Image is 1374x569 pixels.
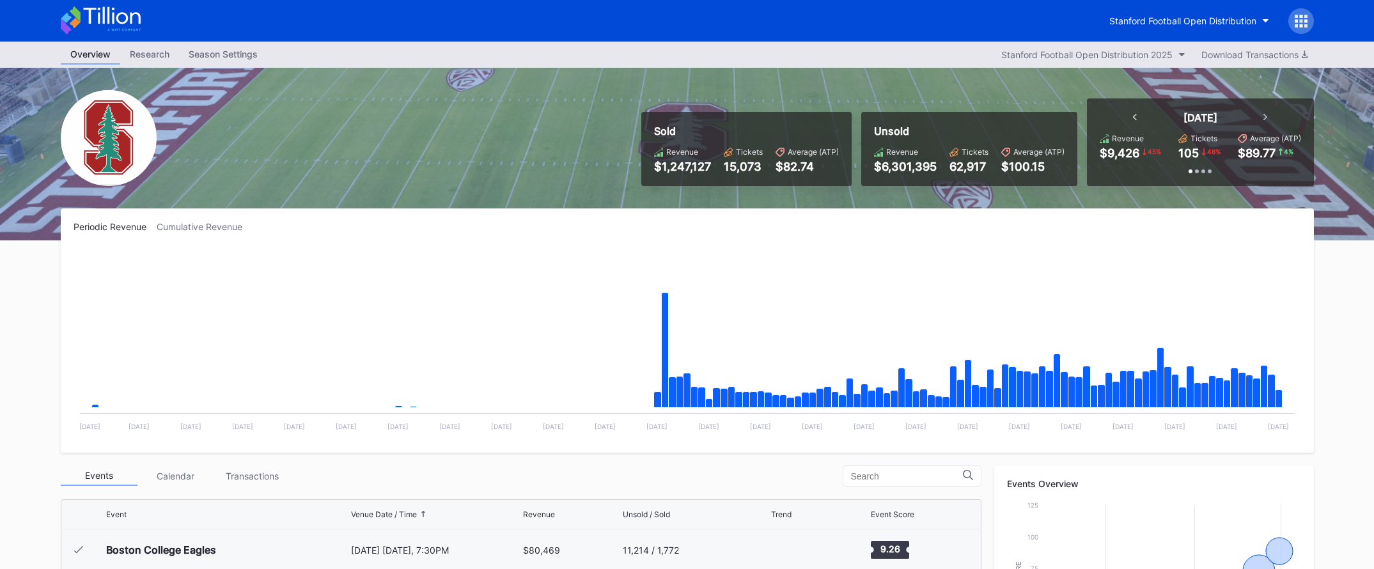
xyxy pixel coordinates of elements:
div: 4 % [1283,146,1295,157]
div: Research [120,45,179,63]
text: [DATE] [595,423,616,430]
div: Events Overview [1007,478,1301,489]
text: [DATE] [336,423,357,430]
button: Stanford Football Open Distribution [1100,9,1279,33]
text: [DATE] [232,423,253,430]
text: [DATE] [1164,423,1185,430]
text: [DATE] [1268,423,1289,430]
div: Venue Date / Time [351,510,417,519]
div: 15,073 [724,160,763,173]
text: [DATE] [1061,423,1082,430]
text: [DATE] [180,423,201,430]
div: $82.74 [776,160,839,173]
svg: Chart title [74,248,1301,440]
text: [DATE] [387,423,409,430]
div: Revenue [666,147,698,157]
div: $89.77 [1238,146,1276,160]
button: Stanford Football Open Distribution 2025 [995,46,1192,63]
text: [DATE] [802,423,823,430]
div: $9,426 [1100,146,1139,160]
div: Sold [654,125,839,137]
text: [DATE] [439,423,460,430]
div: Tickets [962,147,988,157]
text: [DATE] [491,423,512,430]
text: [DATE] [1216,423,1237,430]
a: Overview [61,45,120,65]
div: Cumulative Revenue [157,221,253,232]
img: Stanford_Football_Secondary.png [61,90,157,186]
div: Boston College Eagles [106,543,216,556]
div: [DATE] [DATE], 7:30PM [351,545,520,556]
div: Unsold / Sold [623,510,670,519]
text: [DATE] [1112,423,1134,430]
div: Tickets [1191,134,1217,143]
div: $80,469 [523,545,560,556]
div: Download Transactions [1201,49,1308,60]
div: Revenue [886,147,918,157]
div: Tickets [736,147,763,157]
div: Events [61,466,137,486]
div: Average (ATP) [788,147,839,157]
div: Stanford Football Open Distribution 2025 [1001,49,1173,60]
div: Unsold [874,125,1065,137]
text: [DATE] [284,423,305,430]
input: Search [851,471,963,481]
div: 11,214 / 1,772 [623,545,679,556]
text: 100 [1027,533,1038,541]
div: Calendar [137,466,214,486]
a: Research [120,45,179,65]
text: [DATE] [543,423,564,430]
svg: Chart title [771,534,809,566]
div: Stanford Football Open Distribution [1109,15,1256,26]
div: 105 [1178,146,1199,160]
text: [DATE] [854,423,875,430]
div: Event [106,510,127,519]
text: [DATE] [957,423,978,430]
div: 48 % [1206,146,1222,157]
a: Season Settings [179,45,267,65]
text: [DATE] [750,423,771,430]
div: $100.15 [1001,160,1065,173]
div: Periodic Revenue [74,221,157,232]
text: [DATE] [129,423,150,430]
text: [DATE] [1009,423,1030,430]
div: Revenue [1112,134,1144,143]
div: Average (ATP) [1013,147,1065,157]
div: Trend [771,510,792,519]
div: 45 % [1146,146,1162,157]
div: Average (ATP) [1250,134,1301,143]
text: 125 [1027,501,1038,509]
div: 62,917 [949,160,988,173]
div: $1,247,127 [654,160,711,173]
text: [DATE] [905,423,926,430]
text: [DATE] [646,423,667,430]
button: Download Transactions [1195,46,1314,63]
div: $6,301,395 [874,160,937,173]
text: 9.26 [880,543,900,554]
div: Event Score [871,510,914,519]
text: [DATE] [698,423,719,430]
text: [DATE] [79,423,100,430]
div: Transactions [214,466,291,486]
div: [DATE] [1183,111,1217,124]
div: Season Settings [179,45,267,63]
div: Revenue [523,510,555,519]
